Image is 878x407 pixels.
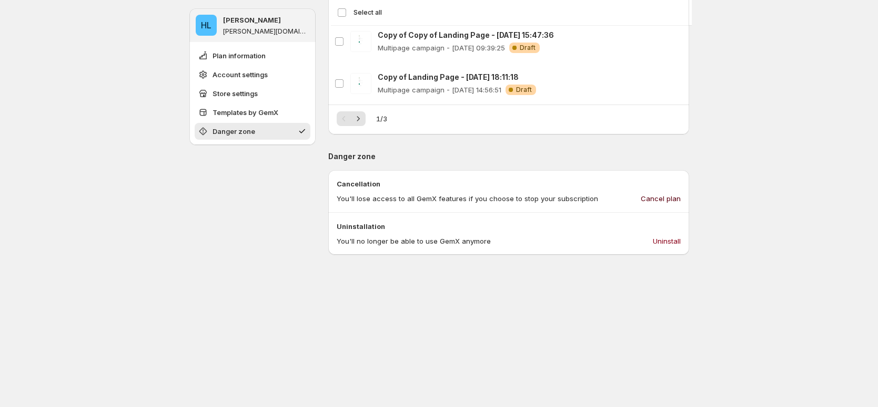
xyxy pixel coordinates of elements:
button: Uninstall [647,233,687,249]
img: Copy of Landing Page - Jun 25, 18:11:18 [350,73,371,94]
button: Danger zone [195,123,310,140]
span: Draft [520,44,536,52]
span: Uninstall [653,236,681,246]
button: Account settings [195,66,310,83]
p: Copy of Copy of Landing Page - [DATE] 15:47:36 [378,30,554,40]
p: Copy of Landing Page - [DATE] 18:11:18 [378,72,536,82]
span: Select all [354,8,382,17]
p: Multipage campaign - [DATE] 14:56:51 [378,85,501,95]
button: Templates by GemX [195,104,310,121]
span: 1 / 3 [376,113,387,124]
button: Next [351,111,366,126]
p: [PERSON_NAME][DOMAIN_NAME] [223,27,309,36]
button: Plan information [195,47,310,64]
span: Hugh Le [196,15,217,36]
p: [PERSON_NAME] [223,15,281,25]
span: Templates by GemX [213,107,278,118]
p: Multipage campaign - [DATE] 09:39:25 [378,43,505,53]
span: Account settings [213,69,268,80]
p: You'll lose access to all GemX features if you choose to stop your subscription [337,193,598,204]
span: Plan information [213,50,266,61]
nav: Pagination [337,111,366,126]
span: Danger zone [213,126,255,137]
p: Cancellation [337,179,681,189]
p: You'll no longer be able to use GemX anymore [337,236,491,246]
p: Danger zone [328,151,689,162]
button: Cancel plan [634,190,687,207]
span: Store settings [213,88,258,99]
p: Uninstallation [337,221,681,232]
button: Store settings [195,85,310,102]
img: Copy of Copy of Landing Page - Jun 5, 15:47:36 [350,31,371,52]
text: HL [201,20,211,30]
span: Draft [516,86,532,94]
span: Cancel plan [641,193,681,204]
